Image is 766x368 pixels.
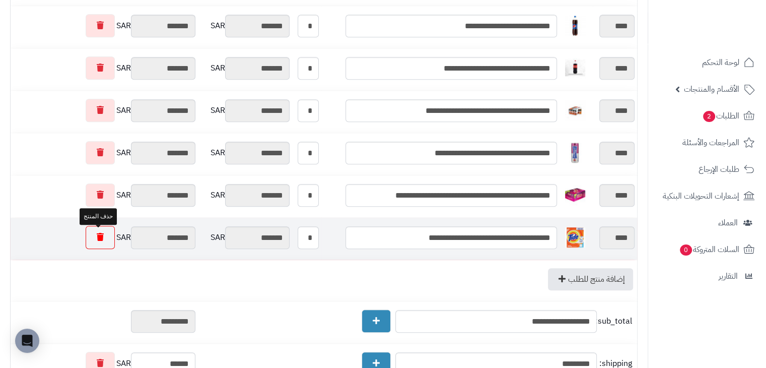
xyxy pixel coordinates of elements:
[699,162,739,176] span: طلبات الإرجاع
[680,244,692,256] span: 0
[663,189,739,203] span: إشعارات التحويلات البنكية
[565,58,585,78] img: 1747639351-liiaLBC4acNBfYxYKsAJ5OjyFnhrru89-40x40.jpg
[565,185,585,205] img: 1747832326-71Zyr0BWkHL._AC_SL1500-40x40.jpg
[679,242,739,257] span: السلات المتروكة
[200,142,290,164] div: SAR
[13,56,195,80] div: SAR
[200,15,290,37] div: SAR
[13,183,195,207] div: SAR
[13,99,195,122] div: SAR
[654,50,760,75] a: لوحة التحكم
[200,184,290,207] div: SAR
[654,211,760,235] a: العملاء
[702,109,739,123] span: الطلبات
[718,216,738,230] span: العملاء
[703,111,715,122] span: 2
[654,104,760,128] a: الطلبات2
[654,184,760,208] a: إشعارات التحويلات البنكية
[200,99,290,122] div: SAR
[13,14,195,37] div: SAR
[682,136,739,150] span: المراجعات والأسئلة
[698,27,756,48] img: logo-2.png
[654,157,760,181] a: طلبات الإرجاع
[13,226,195,249] div: SAR
[13,141,195,164] div: SAR
[654,264,760,288] a: التقارير
[702,55,739,70] span: لوحة التحكم
[654,131,760,155] a: المراجعات والأسئلة
[719,269,738,283] span: التقارير
[565,143,585,163] img: 1747826414-61V-OTj5P4L._AC_SL1400-40x40.jpg
[565,16,585,36] img: 1747594532-18409223-8150-4f06-d44a-9c8685d0-40x40.jpg
[599,316,632,327] span: sub_total:
[548,268,633,290] a: إضافة منتج للطلب
[565,227,585,248] img: 1748070111-Screenshot%202025-05-24%20100025-40x40.jpg
[654,237,760,262] a: السلات المتروكة0
[200,57,290,80] div: SAR
[15,329,39,353] div: Open Intercom Messenger
[565,100,585,120] img: 1747753193-b629fba5-3101-4607-8c76-c246a9db-40x40.jpg
[200,226,290,249] div: SAR
[684,82,739,96] span: الأقسام والمنتجات
[80,208,117,225] div: حذف المنتج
